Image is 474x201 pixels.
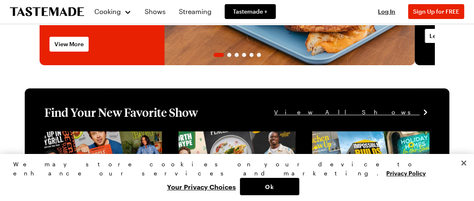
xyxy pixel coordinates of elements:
button: Cooking [94,2,131,21]
a: To Tastemade Home Page [10,7,84,17]
span: Go to slide 3 [235,53,239,57]
a: Tastemade + [225,4,276,19]
span: Learn More [429,32,461,40]
button: Log In [370,7,403,16]
h1: Find Your New Favorite Show [45,105,198,120]
span: Go to slide 4 [242,53,246,57]
a: View full content for [object Object] [178,132,291,140]
a: View All Shows [274,108,429,117]
div: Privacy [13,160,454,195]
a: View More [49,37,89,52]
button: Sign Up for FREE [408,4,464,19]
span: Sign Up for FREE [413,8,459,15]
button: Close [455,154,473,172]
a: View full content for [object Object] [312,132,425,140]
span: Go to slide 6 [257,53,261,57]
a: View full content for [object Object] [45,132,157,140]
div: We may store cookies on your device to enhance our services and marketing. [13,160,454,178]
button: Your Privacy Choices [163,178,240,195]
button: Ok [240,178,299,195]
span: Go to slide 5 [249,53,253,57]
span: Go to slide 2 [227,53,231,57]
a: Learn More [425,28,466,43]
span: Cooking [94,7,121,15]
span: View All Shows [274,108,420,117]
span: Go to slide 1 [214,53,224,57]
span: Tastemade + [233,7,268,16]
span: Log In [378,8,395,15]
a: More information about your privacy, opens in a new tab [386,169,426,177]
span: View More [54,40,84,48]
